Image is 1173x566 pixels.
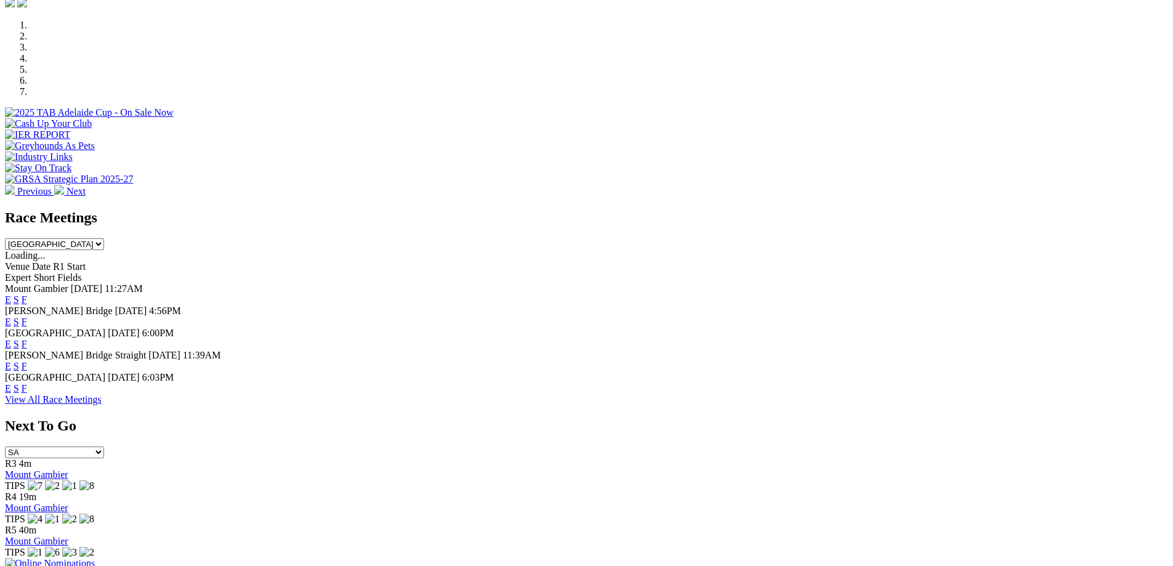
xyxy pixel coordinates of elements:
a: E [5,294,11,305]
img: 7 [28,480,42,491]
img: 4 [28,514,42,525]
span: [DATE] [108,372,140,382]
img: Industry Links [5,152,73,163]
span: 40m [19,525,36,535]
span: [DATE] [71,283,103,294]
span: R1 Start [53,261,86,272]
img: IER REPORT [5,129,70,140]
img: 8 [79,480,94,491]
a: S [14,361,19,371]
img: 2 [62,514,77,525]
span: Previous [17,186,52,196]
img: 6 [45,547,60,558]
span: [GEOGRAPHIC_DATA] [5,328,105,338]
img: 1 [28,547,42,558]
img: Greyhounds As Pets [5,140,95,152]
span: [DATE] [108,328,140,338]
span: [GEOGRAPHIC_DATA] [5,372,105,382]
span: Date [32,261,50,272]
span: Fields [57,272,81,283]
a: S [14,383,19,394]
a: Mount Gambier [5,469,68,480]
span: 19m [19,491,36,502]
img: 1 [62,480,77,491]
img: Stay On Track [5,163,71,174]
img: chevron-right-pager-white.svg [54,185,64,195]
span: 4m [19,458,31,469]
a: S [14,339,19,349]
span: Expert [5,272,31,283]
a: E [5,339,11,349]
a: Mount Gambier [5,536,68,546]
a: E [5,383,11,394]
a: View All Race Meetings [5,394,102,405]
span: [PERSON_NAME] Bridge [5,305,113,316]
span: Loading... [5,250,45,261]
a: F [22,317,27,327]
img: 2025 TAB Adelaide Cup - On Sale Now [5,107,174,118]
img: 3 [62,547,77,558]
span: 11:39AM [183,350,221,360]
a: F [22,361,27,371]
img: Cash Up Your Club [5,118,92,129]
span: 6:03PM [142,372,174,382]
span: 6:00PM [142,328,174,338]
a: F [22,383,27,394]
span: R4 [5,491,17,502]
h2: Race Meetings [5,209,1168,226]
img: 1 [45,514,60,525]
a: Previous [5,186,54,196]
a: F [22,294,27,305]
a: E [5,361,11,371]
span: TIPS [5,514,25,524]
span: Mount Gambier [5,283,68,294]
a: Mount Gambier [5,503,68,513]
span: [PERSON_NAME] Bridge Straight [5,350,146,360]
span: Next [67,186,86,196]
span: 4:56PM [149,305,181,316]
span: [DATE] [115,305,147,316]
span: TIPS [5,480,25,491]
img: 8 [79,514,94,525]
a: S [14,294,19,305]
span: Short [34,272,55,283]
img: 2 [45,480,60,491]
img: chevron-left-pager-white.svg [5,185,15,195]
a: S [14,317,19,327]
a: E [5,317,11,327]
span: [DATE] [148,350,180,360]
span: R5 [5,525,17,535]
span: R3 [5,458,17,469]
span: 11:27AM [105,283,143,294]
span: TIPS [5,547,25,557]
a: Next [54,186,86,196]
a: F [22,339,27,349]
span: Venue [5,261,30,272]
img: 2 [79,547,94,558]
h2: Next To Go [5,418,1168,434]
img: GRSA Strategic Plan 2025-27 [5,174,133,185]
